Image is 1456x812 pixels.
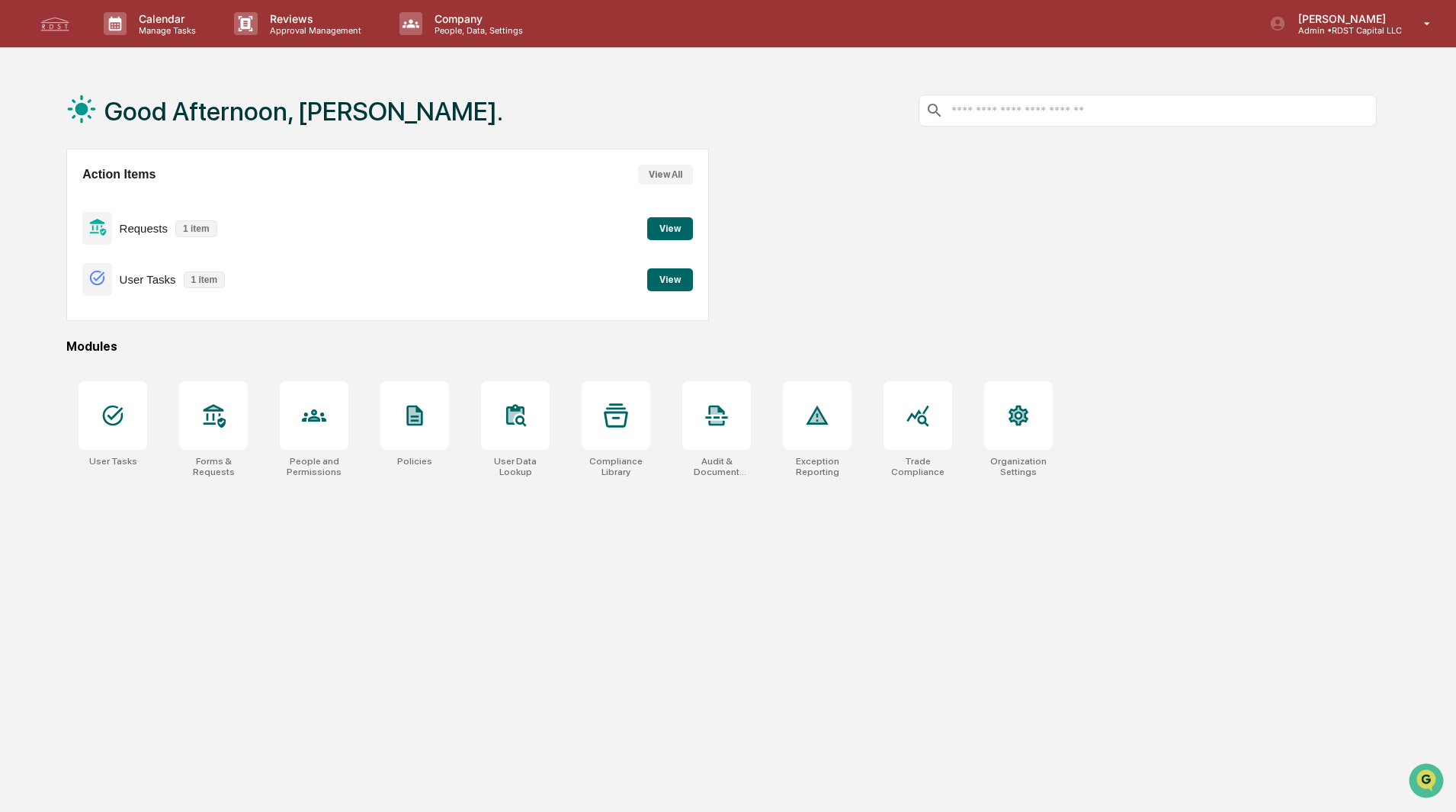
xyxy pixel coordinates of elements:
[1407,762,1448,803] iframe: Open customer support
[1286,25,1402,36] p: Admin • RDST Capital LLC
[783,456,851,477] div: Exception Reporting
[647,268,693,291] button: View
[184,271,226,288] p: 1 item
[120,222,168,235] p: Requests
[9,215,102,242] a: 🔎Data Lookup
[120,273,176,286] p: User Tasks
[111,194,123,206] div: 🗄️
[258,12,369,25] p: Reviews
[422,12,531,25] p: Company
[582,456,650,477] div: Compliance Library
[15,223,27,235] div: 🔎
[1286,12,1402,25] p: [PERSON_NAME]
[126,192,189,207] span: Attestations
[984,456,1053,477] div: Organization Settings
[9,186,104,213] a: 🖐️Preclearance
[127,12,204,25] p: Calendar
[66,339,1377,354] div: Modules
[15,32,277,56] p: How can we help?
[647,271,693,286] a: View
[175,220,217,237] p: 1 item
[52,117,250,132] div: Start new chat
[52,132,193,144] div: We're available if you need us!
[15,194,27,206] div: 🖐️
[638,165,693,185] button: View All
[30,221,96,236] span: Data Lookup
[884,456,952,477] div: Trade Compliance
[647,217,693,240] button: View
[30,192,98,207] span: Preclearance
[397,456,432,467] div: Policies
[15,117,43,144] img: 1746055101610-c473b297-6a78-478c-a979-82029cc54cd1
[682,456,751,477] div: Audit & Document Logs
[422,25,531,36] p: People, Data, Settings
[89,456,137,467] div: User Tasks
[152,258,184,270] span: Pylon
[647,220,693,235] a: View
[258,25,369,36] p: Approval Management
[127,25,204,36] p: Manage Tasks
[259,121,277,140] button: Start new chat
[104,186,195,213] a: 🗄️Attestations
[104,96,503,127] h1: Good Afternoon, [PERSON_NAME].
[82,168,156,181] h2: Action Items
[37,13,73,34] img: logo
[179,456,248,477] div: Forms & Requests
[107,258,184,270] a: Powered byPylon
[481,456,550,477] div: User Data Lookup
[280,456,348,477] div: People and Permissions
